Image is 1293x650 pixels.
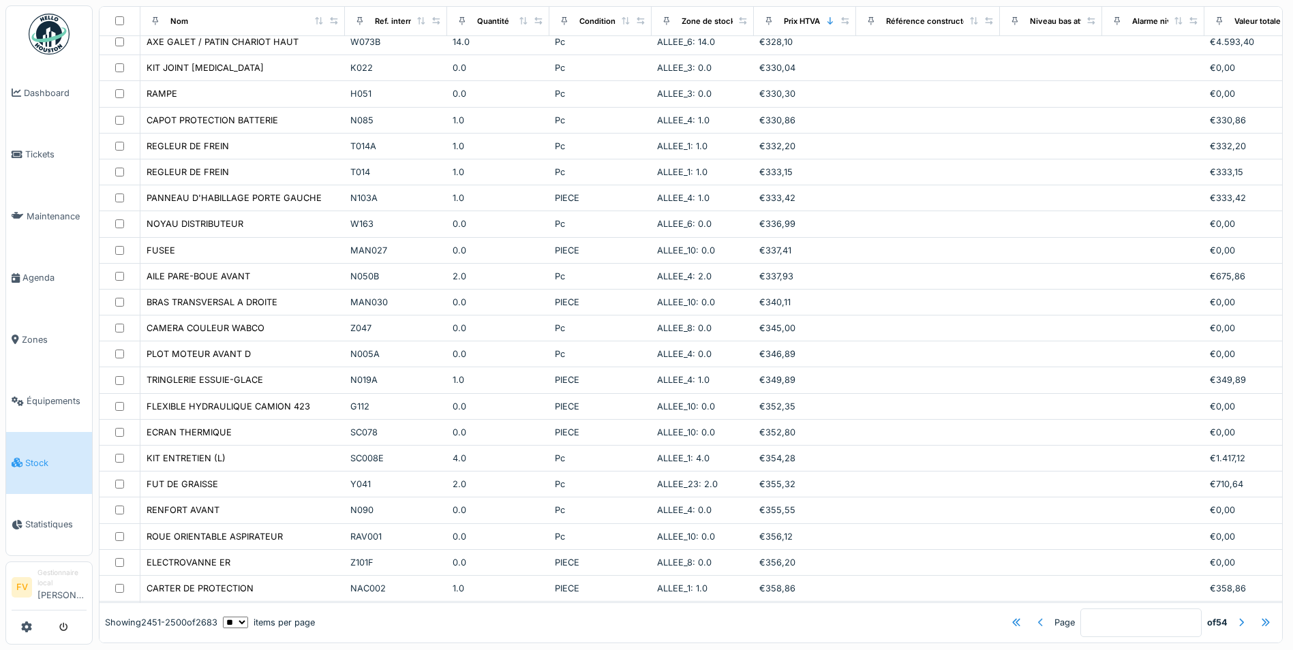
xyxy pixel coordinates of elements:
span: Agenda [22,271,87,284]
div: N005A [350,347,442,360]
div: Pc [555,61,646,74]
a: Statistiques [6,494,92,556]
div: Ref. interne [375,15,418,27]
div: Z101F [350,556,442,569]
div: Pc [555,87,646,100]
div: Conditionnement [579,15,644,27]
div: €356,20 [759,556,851,569]
div: W163 [350,217,442,230]
span: ALLEE_4: 1.0 [657,375,710,385]
div: PIECE [555,556,646,569]
div: 0.0 [453,504,544,516]
div: €337,41 [759,244,851,257]
span: ALLEE_3: 0.0 [657,89,712,99]
strong: of 54 [1207,616,1228,629]
div: Pc [555,322,646,335]
div: Pc [555,166,646,179]
span: ALLEE_23: 2.0 [657,479,718,489]
div: Page [1054,616,1075,629]
span: ALLEE_8: 0.0 [657,557,712,568]
a: Tickets [6,124,92,186]
div: N090 [350,504,442,516]
div: N103A [350,191,442,204]
div: Showing 2451 - 2500 of 2683 [105,616,217,629]
div: €354,28 [759,452,851,465]
div: FUT DE GRAISSE [147,478,218,491]
div: 0.0 [453,347,544,360]
div: Pc [555,270,646,283]
div: Z047 [350,322,442,335]
div: T014A [350,140,442,153]
span: ALLEE_4: 1.0 [657,115,710,125]
div: Référence constructeur [886,15,975,27]
span: ALLEE_10: 0.0 [657,531,715,542]
div: CARTER DE PROTECTION [147,582,254,595]
div: €358,86 [759,582,851,595]
div: AXE GALET / PATIN CHARIOT HAUT [147,35,299,48]
div: €345,00 [759,322,851,335]
div: MAN030 [350,296,442,309]
div: €356,12 [759,530,851,543]
span: ALLEE_10: 0.0 [657,401,715,412]
span: ALLEE_10: 0.0 [657,297,715,307]
div: N019A [350,373,442,386]
span: Statistiques [25,518,87,531]
div: NOYAU DISTRIBUTEUR [147,217,243,230]
div: €355,32 [759,478,851,491]
div: PIECE [555,373,646,386]
span: ALLEE_4: 1.0 [657,193,710,203]
div: €346,89 [759,347,851,360]
div: Alarme niveau bas [1132,15,1200,27]
div: €330,30 [759,87,851,100]
a: Équipements [6,371,92,433]
div: ROUE ORIENTABLE ASPIRATEUR [147,530,283,543]
div: Nom [170,15,188,27]
div: Y041 [350,478,442,491]
div: €355,55 [759,504,851,516]
div: €330,86 [759,114,851,127]
span: ALLEE_4: 0.0 [657,505,712,515]
div: Pc [555,452,646,465]
div: SC078 [350,426,442,439]
span: ALLEE_6: 0.0 [657,219,712,229]
span: ALLEE_3: 0.0 [657,63,712,73]
div: 0.0 [453,296,544,309]
div: N085 [350,114,442,127]
div: Pc [555,347,646,360]
div: €328,10 [759,35,851,48]
a: Stock [6,432,92,494]
div: €352,35 [759,400,851,413]
div: REGLEUR DE FREIN [147,140,229,153]
div: FLEXIBLE HYDRAULIQUE CAMION 423 [147,400,310,413]
div: Pc [555,478,646,491]
span: ALLEE_10: 0.0 [657,427,715,437]
div: PLOT MOTEUR AVANT D [147,347,251,360]
span: ALLEE_1: 1.0 [657,141,708,151]
div: 0.0 [453,244,544,257]
div: CAMERA COULEUR WABCO [147,322,264,335]
span: ALLEE_1: 1.0 [657,583,708,593]
div: Quantité [477,15,509,27]
div: MAN027 [350,244,442,257]
div: €333,42 [759,191,851,204]
div: 0.0 [453,400,544,413]
div: RAV001 [350,530,442,543]
a: Dashboard [6,62,92,124]
span: Dashboard [24,87,87,99]
div: W073B [350,35,442,48]
div: SC008E [350,452,442,465]
span: Stock [25,456,87,469]
div: K022 [350,61,442,74]
div: 1.0 [453,114,544,127]
li: [PERSON_NAME] [37,568,87,607]
div: AILE PARE-BOUE AVANT [147,270,250,283]
div: Valeur totale [1234,15,1281,27]
div: €336,99 [759,217,851,230]
div: KIT ENTRETIEN (L) [147,452,226,465]
div: 0.0 [453,217,544,230]
div: PIECE [555,582,646,595]
div: 0.0 [453,87,544,100]
div: 0.0 [453,61,544,74]
div: Zone de stockage [682,15,748,27]
span: Zones [22,333,87,346]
